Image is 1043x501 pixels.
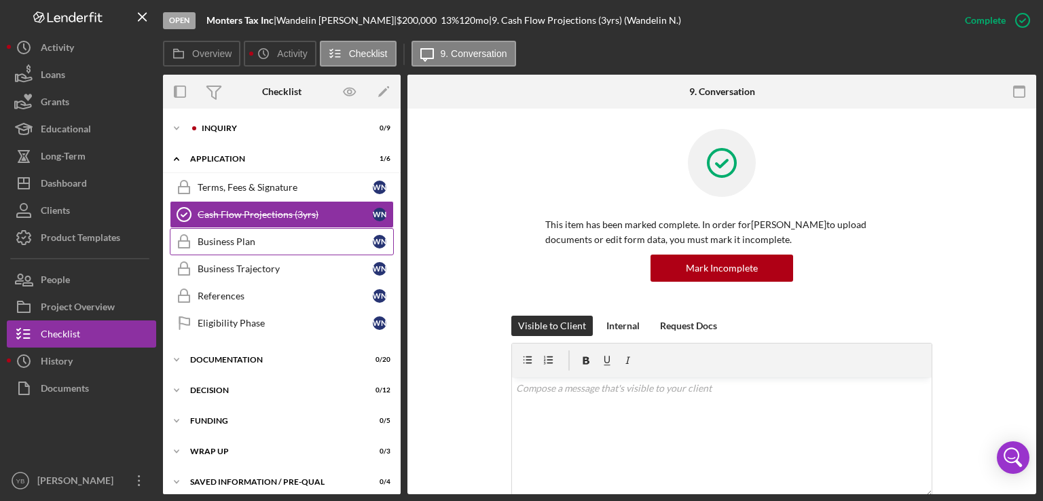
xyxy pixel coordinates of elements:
p: This item has been marked complete. In order for [PERSON_NAME] to upload documents or edit form d... [545,217,898,248]
div: Long-Term [41,143,86,173]
div: Project Overview [41,293,115,324]
div: Inquiry [202,124,356,132]
a: ReferencesWN [170,282,394,310]
div: 1 / 6 [366,155,390,163]
div: Visible to Client [518,316,586,336]
div: Cash Flow Projections (3yrs) [198,209,373,220]
button: Activity [7,34,156,61]
label: Checklist [349,48,388,59]
div: Decision [190,386,356,394]
button: Internal [600,316,646,336]
div: Educational [41,115,91,146]
div: Open [163,12,196,29]
span: $200,000 [397,14,437,26]
button: Product Templates [7,224,156,251]
div: 0 / 3 [366,447,390,456]
div: Checklist [41,320,80,351]
div: Open Intercom Messenger [997,441,1029,474]
div: 0 / 12 [366,386,390,394]
div: 0 / 5 [366,417,390,425]
button: History [7,348,156,375]
div: Grants [41,88,69,119]
div: W N [373,181,386,194]
a: Terms, Fees & SignatureWN [170,174,394,201]
div: Mark Incomplete [686,255,758,282]
div: 0 / 4 [366,478,390,486]
div: Complete [965,7,1006,34]
button: Request Docs [653,316,724,336]
div: Wrap up [190,447,356,456]
div: W N [373,208,386,221]
div: W N [373,289,386,303]
div: | 9. Cash Flow Projections (3yrs) (Wandelin N.) [489,15,681,26]
text: YB [16,477,25,485]
div: [PERSON_NAME] [34,467,122,498]
div: W N [373,235,386,248]
div: People [41,266,70,297]
button: Checklist [7,320,156,348]
button: YB[PERSON_NAME] [7,467,156,494]
div: Saved Information / Pre-Qual [190,478,356,486]
div: References [198,291,373,301]
a: Cash Flow Projections (3yrs)WN [170,201,394,228]
button: Mark Incomplete [651,255,793,282]
button: Grants [7,88,156,115]
button: Documents [7,375,156,402]
button: Activity [244,41,316,67]
button: Checklist [320,41,397,67]
div: W N [373,262,386,276]
div: Funding [190,417,356,425]
div: Application [190,155,356,163]
div: History [41,348,73,378]
button: Clients [7,197,156,224]
div: Dashboard [41,170,87,200]
div: 120 mo [459,15,489,26]
a: Eligibility PhaseWN [170,310,394,337]
button: Visible to Client [511,316,593,336]
div: Loans [41,61,65,92]
div: 13 % [441,15,459,26]
div: Documentation [190,356,356,364]
a: Business PlanWN [170,228,394,255]
b: Monters Tax Inc [206,14,274,26]
button: Project Overview [7,293,156,320]
div: Terms, Fees & Signature [198,182,373,193]
button: Loans [7,61,156,88]
button: 9. Conversation [411,41,516,67]
div: Wandelin [PERSON_NAME] | [276,15,397,26]
label: Activity [277,48,307,59]
div: 0 / 9 [366,124,390,132]
div: Internal [606,316,640,336]
label: Overview [192,48,232,59]
div: 0 / 20 [366,356,390,364]
div: Activity [41,34,74,64]
div: Business Plan [198,236,373,247]
button: Overview [163,41,240,67]
a: Business TrajectoryWN [170,255,394,282]
button: Dashboard [7,170,156,197]
div: W N [373,316,386,330]
div: Eligibility Phase [198,318,373,329]
div: Checklist [262,86,301,97]
div: 9. Conversation [689,86,755,97]
div: Documents [41,375,89,405]
button: Long-Term [7,143,156,170]
button: People [7,266,156,293]
div: | [206,15,276,26]
button: Educational [7,115,156,143]
div: Business Trajectory [198,263,373,274]
label: 9. Conversation [441,48,507,59]
div: Product Templates [41,224,120,255]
